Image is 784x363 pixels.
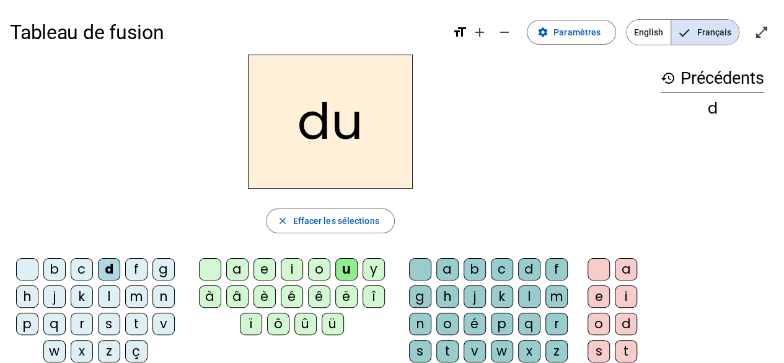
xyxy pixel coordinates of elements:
[537,27,548,38] mat-icon: settings
[749,20,774,45] button: Entrer en plein écran
[409,340,431,362] div: s
[491,313,513,335] div: p
[615,313,637,335] div: d
[363,285,385,308] div: î
[615,285,637,308] div: i
[98,313,120,335] div: s
[491,340,513,362] div: w
[497,25,512,40] mat-icon: remove
[125,340,148,362] div: ç
[527,20,616,45] button: Paramètres
[43,340,66,362] div: w
[615,258,637,280] div: a
[661,101,764,116] div: d
[281,285,303,308] div: é
[436,285,459,308] div: h
[98,285,120,308] div: l
[464,340,486,362] div: v
[545,258,568,280] div: f
[71,258,93,280] div: c
[152,285,175,308] div: n
[409,313,431,335] div: n
[492,20,517,45] button: Diminuer la taille de la police
[436,313,459,335] div: o
[335,258,358,280] div: u
[588,313,610,335] div: o
[464,258,486,280] div: b
[322,313,344,335] div: ü
[472,25,487,40] mat-icon: add
[518,340,540,362] div: x
[409,285,431,308] div: g
[626,19,739,45] mat-button-toggle-group: Language selection
[267,313,289,335] div: ô
[71,285,93,308] div: k
[43,313,66,335] div: q
[436,258,459,280] div: a
[615,340,637,362] div: t
[199,285,221,308] div: à
[43,285,66,308] div: j
[553,25,601,40] span: Paramètres
[226,285,249,308] div: â
[125,258,148,280] div: f
[266,208,394,233] button: Effacer les sélections
[98,340,120,362] div: z
[545,285,568,308] div: m
[464,285,486,308] div: j
[627,20,671,45] span: English
[71,340,93,362] div: x
[293,213,379,228] span: Effacer les sélections
[248,55,413,189] h2: du
[464,313,486,335] div: é
[240,313,262,335] div: ï
[491,258,513,280] div: c
[226,258,249,280] div: a
[661,71,676,86] mat-icon: history
[436,340,459,362] div: t
[71,313,93,335] div: r
[16,285,38,308] div: h
[253,258,276,280] div: e
[467,20,492,45] button: Augmenter la taille de la police
[545,313,568,335] div: r
[294,313,317,335] div: û
[671,20,739,45] span: Français
[661,65,764,92] h3: Précédents
[253,285,276,308] div: è
[125,313,148,335] div: t
[98,258,120,280] div: d
[308,285,330,308] div: ê
[276,215,288,226] mat-icon: close
[10,12,443,52] h1: Tableau de fusion
[43,258,66,280] div: b
[308,258,330,280] div: o
[518,285,540,308] div: l
[152,313,175,335] div: v
[335,285,358,308] div: ë
[281,258,303,280] div: i
[152,258,175,280] div: g
[588,285,610,308] div: e
[16,313,38,335] div: p
[518,258,540,280] div: d
[452,25,467,40] mat-icon: format_size
[754,25,769,40] mat-icon: open_in_full
[518,313,540,335] div: q
[588,340,610,362] div: s
[545,340,568,362] div: z
[491,285,513,308] div: k
[363,258,385,280] div: y
[125,285,148,308] div: m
